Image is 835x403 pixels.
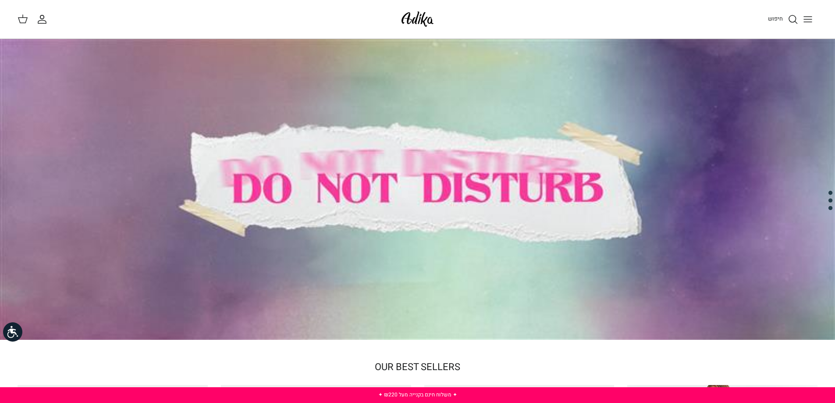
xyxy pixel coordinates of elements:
a: חיפוש [768,14,798,25]
a: ✦ משלוח חינם בקנייה מעל ₪220 ✦ [378,391,457,399]
a: OUR BEST SELLERS [375,360,460,374]
img: Adika IL [399,9,436,29]
span: חיפוש [768,14,783,23]
a: החשבון שלי [37,14,51,25]
button: Toggle menu [798,10,817,29]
